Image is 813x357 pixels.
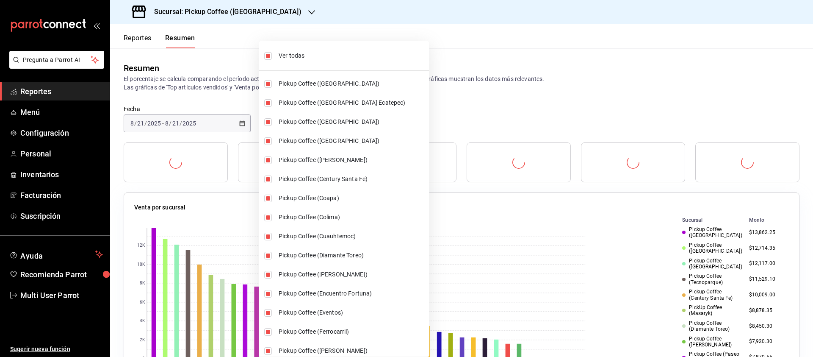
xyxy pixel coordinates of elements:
[279,117,426,126] span: Pickup Coffee ([GEOGRAPHIC_DATA])
[279,327,426,336] span: Pickup Coffee (Ferrocarril)
[279,270,426,279] span: Pickup Coffee ([PERSON_NAME])
[279,346,426,355] span: Pickup Coffee ([PERSON_NAME])
[279,289,426,298] span: Pickup Coffee (Encuentro Fortuna)
[279,98,426,107] span: Pickup Coffee ([GEOGRAPHIC_DATA] Ecatepec)
[279,308,426,317] span: Pickup Coffee (Eventos)
[279,51,426,60] span: Ver todas
[279,156,426,165] span: Pickup Coffee ([PERSON_NAME])
[279,175,426,184] span: Pickup Coffee (Century Santa Fe)
[279,79,426,88] span: Pickup Coffee ([GEOGRAPHIC_DATA])
[279,194,426,203] span: Pickup Coffee (Coapa)
[279,213,426,222] span: Pickup Coffee (Colima)
[279,251,426,260] span: Pickup Coffee (Diamante Toreo)
[279,232,426,241] span: Pickup Coffee (Cuauhtemoc)
[279,137,426,145] span: Pickup Coffee ([GEOGRAPHIC_DATA])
